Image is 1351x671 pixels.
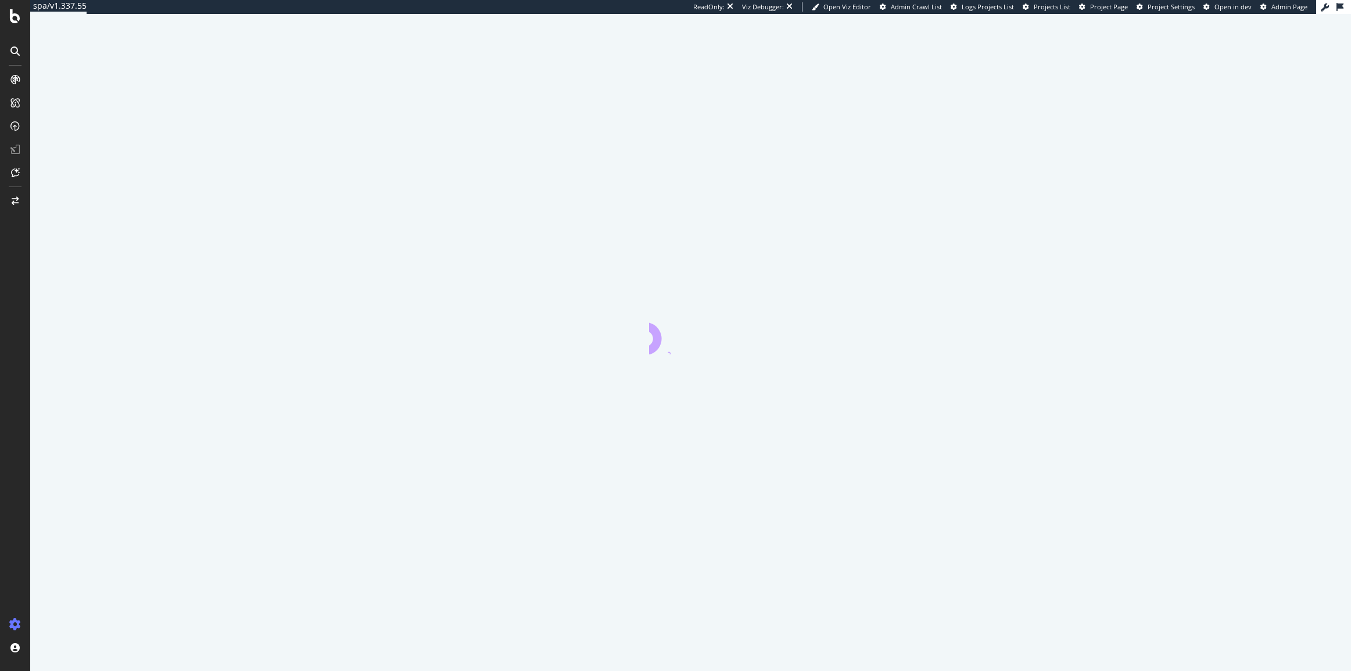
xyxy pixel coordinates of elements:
[1034,2,1070,11] span: Projects List
[649,313,733,354] div: animation
[1271,2,1307,11] span: Admin Page
[1090,2,1128,11] span: Project Page
[951,2,1014,12] a: Logs Projects List
[1214,2,1252,11] span: Open in dev
[880,2,942,12] a: Admin Crawl List
[1137,2,1195,12] a: Project Settings
[962,2,1014,11] span: Logs Projects List
[823,2,871,11] span: Open Viz Editor
[891,2,942,11] span: Admin Crawl List
[812,2,871,12] a: Open Viz Editor
[1023,2,1070,12] a: Projects List
[1079,2,1128,12] a: Project Page
[1260,2,1307,12] a: Admin Page
[693,2,725,12] div: ReadOnly:
[742,2,784,12] div: Viz Debugger:
[1148,2,1195,11] span: Project Settings
[1203,2,1252,12] a: Open in dev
